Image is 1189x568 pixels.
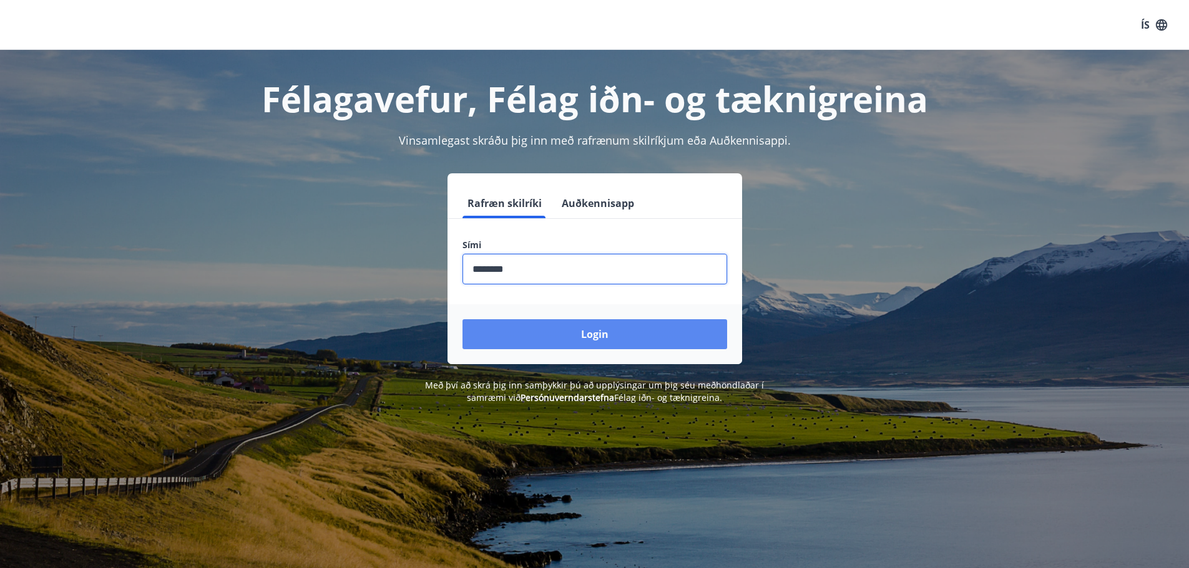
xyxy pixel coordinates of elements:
[557,188,639,218] button: Auðkennisapp
[1134,14,1174,36] button: ÍS
[462,188,547,218] button: Rafræn skilríki
[160,75,1029,122] h1: Félagavefur, Félag iðn- og tæknigreina
[462,319,727,349] button: Login
[462,239,727,251] label: Sími
[521,392,614,403] a: Persónuverndarstefna
[399,133,791,148] span: Vinsamlegast skráðu þig inn með rafrænum skilríkjum eða Auðkennisappi.
[425,379,764,403] span: Með því að skrá þig inn samþykkir þú að upplýsingar um þig séu meðhöndlaðar í samræmi við Félag i...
